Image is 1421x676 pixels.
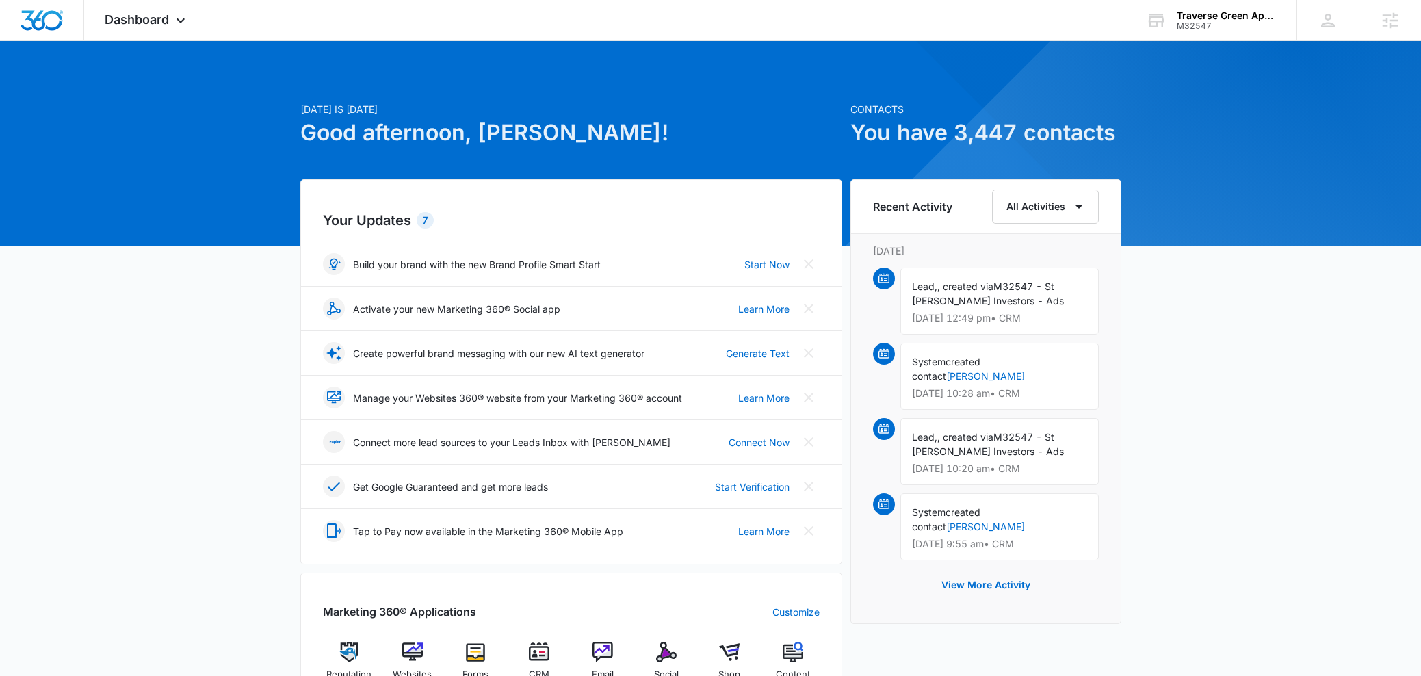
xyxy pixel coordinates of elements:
a: Learn More [738,302,790,316]
div: account id [1177,21,1277,31]
span: created contact [912,506,980,532]
p: [DATE] 10:20 am • CRM [912,464,1087,473]
button: Close [798,253,820,275]
h1: Good afternoon, [PERSON_NAME]! [300,116,842,149]
span: Dashboard [105,12,169,27]
a: Customize [772,605,820,619]
p: [DATE] 10:28 am • CRM [912,389,1087,398]
p: Build your brand with the new Brand Profile Smart Start [353,257,601,272]
p: [DATE] is [DATE] [300,102,842,116]
a: [PERSON_NAME] [946,370,1025,382]
a: Start Verification [715,480,790,494]
button: Close [798,298,820,320]
button: Close [798,431,820,453]
span: , created via [937,281,993,292]
div: account name [1177,10,1277,21]
a: Learn More [738,391,790,405]
a: Generate Text [726,346,790,361]
h2: Marketing 360® Applications [323,603,476,620]
p: Create powerful brand messaging with our new AI text generator [353,346,644,361]
p: Manage your Websites 360® website from your Marketing 360® account [353,391,682,405]
a: Start Now [744,257,790,272]
span: Lead, [912,281,937,292]
p: [DATE] 12:49 pm • CRM [912,313,1087,323]
button: Close [798,342,820,364]
p: Get Google Guaranteed and get more leads [353,480,548,494]
div: 7 [417,212,434,229]
a: Connect Now [729,435,790,450]
a: [PERSON_NAME] [946,521,1025,532]
button: Close [798,476,820,497]
p: [DATE] 9:55 am • CRM [912,539,1087,549]
span: , created via [937,431,993,443]
button: All Activities [992,190,1099,224]
span: System [912,506,946,518]
span: Lead, [912,431,937,443]
p: Activate your new Marketing 360® Social app [353,302,560,316]
h2: Your Updates [323,210,820,231]
button: Close [798,387,820,408]
span: System [912,356,946,367]
button: Close [798,520,820,542]
p: Tap to Pay now available in the Marketing 360® Mobile App [353,524,623,538]
p: Contacts [850,102,1121,116]
button: View More Activity [928,569,1044,601]
h6: Recent Activity [873,198,952,215]
h1: You have 3,447 contacts [850,116,1121,149]
span: created contact [912,356,980,382]
a: Learn More [738,524,790,538]
p: Connect more lead sources to your Leads Inbox with [PERSON_NAME] [353,435,670,450]
p: [DATE] [873,244,1099,258]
